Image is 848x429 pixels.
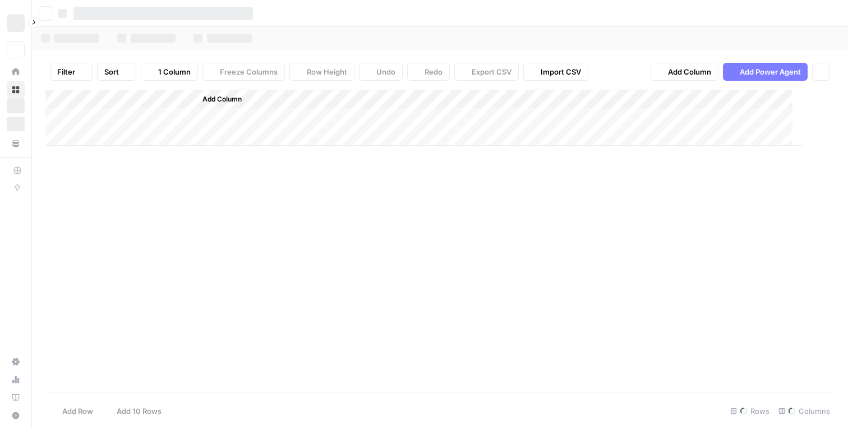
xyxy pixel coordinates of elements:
[359,63,403,81] button: Undo
[376,66,395,77] span: Undo
[740,66,801,77] span: Add Power Agent
[202,63,285,81] button: Freeze Columns
[7,353,25,371] a: Settings
[425,66,443,77] span: Redo
[774,402,835,420] div: Columns
[202,94,242,104] span: Add Column
[141,63,198,81] button: 1 Column
[289,63,354,81] button: Row Height
[158,66,191,77] span: 1 Column
[472,66,511,77] span: Export CSV
[50,63,93,81] button: Filter
[723,63,808,81] button: Add Power Agent
[7,371,25,389] a: Usage
[7,81,25,99] a: Browse
[7,63,25,81] a: Home
[7,407,25,425] button: Help + Support
[62,405,93,417] span: Add Row
[104,66,119,77] span: Sort
[57,66,75,77] span: Filter
[117,405,162,417] span: Add 10 Rows
[523,63,588,81] button: Import CSV
[541,66,581,77] span: Import CSV
[726,402,774,420] div: Rows
[97,63,136,81] button: Sort
[45,402,100,420] button: Add Row
[651,63,718,81] button: Add Column
[7,135,25,153] a: Your Data
[7,389,25,407] a: Learning Hub
[307,66,347,77] span: Row Height
[668,66,711,77] span: Add Column
[220,66,278,77] span: Freeze Columns
[454,63,519,81] button: Export CSV
[407,63,450,81] button: Redo
[100,402,168,420] button: Add 10 Rows
[188,92,246,107] button: Add Column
